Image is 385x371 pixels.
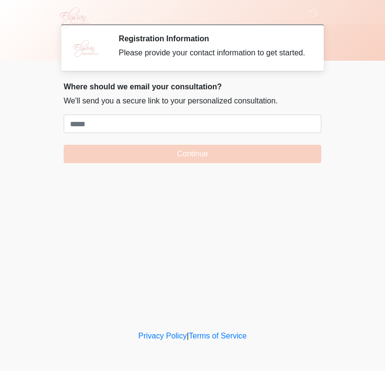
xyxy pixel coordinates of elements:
[189,332,246,340] a: Terms of Service
[64,95,321,107] p: We'll send you a secure link to your personalized consultation.
[119,47,307,59] div: Please provide your contact information to get started.
[71,34,100,63] img: Agent Avatar
[119,34,307,43] h2: Registration Information
[139,332,187,340] a: Privacy Policy
[187,332,189,340] a: |
[64,145,321,163] button: Continue
[64,82,321,91] h2: Where should we email your consultation?
[54,7,95,28] img: Elysian Aesthetics Logo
